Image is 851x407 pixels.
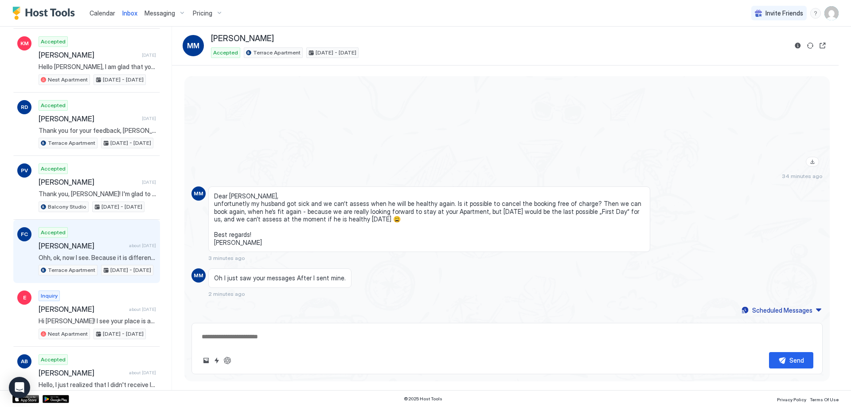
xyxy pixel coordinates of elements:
span: [DATE] [142,116,156,121]
a: Calendar [90,8,115,18]
span: 34 minutes ago [782,173,823,179]
span: [DATE] - [DATE] [101,203,142,211]
span: MM [187,40,199,51]
a: Google Play Store [43,395,69,403]
span: FC [21,230,28,238]
span: Calendar [90,9,115,17]
span: [DATE] - [DATE] [110,139,151,147]
span: Accepted [41,38,66,46]
span: AB [21,357,28,365]
span: [PERSON_NAME] [211,34,274,44]
span: MM [194,190,203,198]
a: Download [806,157,819,167]
span: © 2025 Host Tools [404,396,442,402]
span: Hello, I just realized that I didn't receive IDs from you for your stay. Please I kindly ask you ... [39,381,156,389]
span: [PERSON_NAME] [39,241,125,250]
div: View image [645,37,823,170]
span: [DATE] - [DATE] [110,266,151,274]
span: Invite Friends [765,9,803,17]
button: Quick reply [211,355,222,366]
span: 2 minutes ago [208,291,245,297]
span: Pricing [193,9,212,17]
span: about [DATE] [129,370,156,376]
div: User profile [824,6,839,20]
span: Messaging [144,9,175,17]
span: Accepted [41,356,66,364]
span: Ohh, ok, now I see. Because it is different name I messed up. Ok, thank you for clearing that up!... [39,254,156,262]
span: Inquiry [41,292,58,300]
div: Scheduled Messages [752,306,812,315]
span: [DATE] - [DATE] [316,49,356,57]
span: about [DATE] [129,243,156,248]
a: Terms Of Use [810,394,839,403]
span: Thank you for your feedback, [PERSON_NAME]! I'm thrilled to hear that you had a perfect stay. I a... [39,127,156,135]
span: Accepted [41,101,66,109]
button: Sync reservation [805,40,816,51]
span: KM [20,39,29,47]
a: Host Tools Logo [12,7,79,20]
button: Open reservation [817,40,828,51]
a: Inbox [122,8,137,18]
span: Terrace Apartment [253,49,301,57]
span: [PERSON_NAME] [39,368,125,377]
span: Dear [PERSON_NAME], unfortunetly my husband got sick and we can‘t assess when he will be healthy ... [214,192,644,247]
span: Terrace Apartment [48,266,95,274]
span: [PERSON_NAME] [39,114,138,123]
span: Inbox [122,9,137,17]
div: Open Intercom Messenger [9,377,30,398]
span: Privacy Policy [777,397,806,402]
span: Terms Of Use [810,397,839,402]
span: Thank you, [PERSON_NAME]! I'm glad to hear that everything is fine. I appreciate you leaving the ... [39,190,156,198]
span: Hello [PERSON_NAME], I am glad that you choose my apartment to book! My apartment will be ready f... [39,63,156,71]
span: Hi [PERSON_NAME]! I see your place is able to accommodate 4 adults, can you please confirm that t... [39,317,156,325]
span: [DATE] - [DATE] [103,330,144,338]
span: Accepted [213,49,238,57]
button: Send [769,352,813,368]
span: [DATE] - [DATE] [103,76,144,84]
span: PV [21,167,28,174]
span: about [DATE] [129,306,156,312]
span: Nest Apartment [48,76,88,84]
span: Accepted [41,229,66,236]
a: App Store [12,395,39,403]
span: [PERSON_NAME] [39,50,138,59]
span: [PERSON_NAME] [39,178,138,186]
span: Balcony Studio [48,203,86,211]
span: RD [21,103,28,111]
span: [DATE] [142,179,156,185]
div: menu [810,8,821,19]
span: [DATE] [142,52,156,58]
span: [PERSON_NAME] [39,305,125,314]
span: E [23,294,26,302]
button: ChatGPT Auto Reply [222,355,233,366]
span: Terrace Apartment [48,139,95,147]
div: Send [789,356,804,365]
span: Oh I just saw your messages After I sent mine. [214,274,346,282]
button: Upload image [201,355,211,366]
button: Scheduled Messages [740,304,823,316]
span: MM [194,271,203,279]
button: Reservation information [792,40,803,51]
span: Nest Apartment [48,330,88,338]
span: 3 minutes ago [208,255,245,261]
a: Privacy Policy [777,394,806,403]
span: Accepted [41,165,66,173]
